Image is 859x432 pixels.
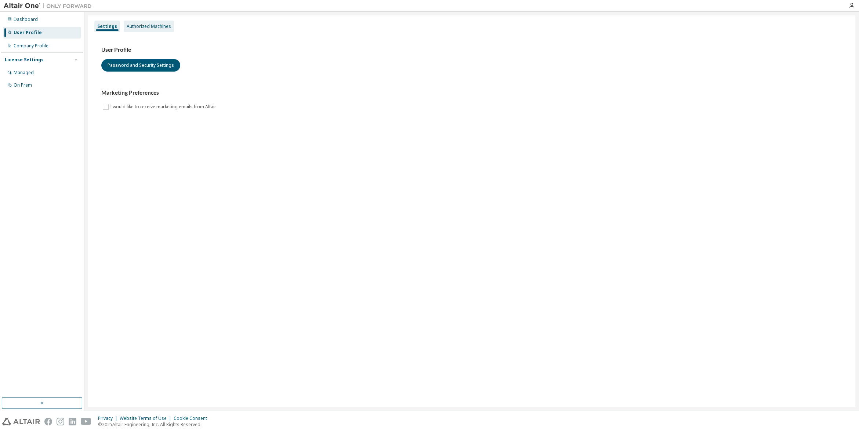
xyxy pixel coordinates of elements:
img: instagram.svg [57,418,64,425]
div: Dashboard [14,17,38,22]
div: Privacy [98,415,120,421]
p: © 2025 Altair Engineering, Inc. All Rights Reserved. [98,421,211,428]
img: altair_logo.svg [2,418,40,425]
img: facebook.svg [44,418,52,425]
div: License Settings [5,57,44,63]
div: Settings [97,23,117,29]
label: I would like to receive marketing emails from Altair [110,102,218,111]
div: Managed [14,70,34,76]
button: Password and Security Settings [101,59,180,72]
h3: Marketing Preferences [101,89,842,97]
img: linkedin.svg [69,418,76,425]
div: Company Profile [14,43,48,49]
div: Authorized Machines [127,23,171,29]
h3: User Profile [101,46,842,54]
div: Website Terms of Use [120,415,174,421]
div: On Prem [14,82,32,88]
div: Cookie Consent [174,415,211,421]
img: Altair One [4,2,95,10]
img: youtube.svg [81,418,91,425]
div: User Profile [14,30,42,36]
